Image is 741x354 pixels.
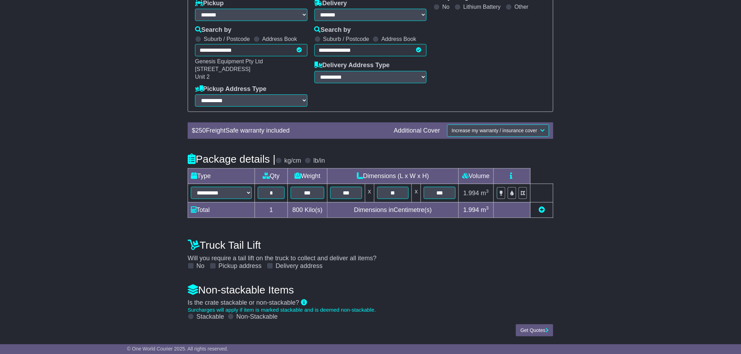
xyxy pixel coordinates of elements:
sup: 3 [486,205,489,211]
td: Qty [255,169,288,184]
td: Dimensions in Centimetre(s) [327,202,459,218]
td: x [412,184,421,202]
label: Pickup Address Type [195,85,266,93]
label: Address Book [262,36,297,42]
td: Volume [458,169,493,184]
span: Unit 2 [195,74,210,80]
div: Additional Cover [390,127,444,135]
h4: Non-stackable Items [188,284,553,296]
h4: Truck Tail Lift [188,239,553,251]
label: No [442,3,449,10]
div: Will you require a tail lift on the truck to collect and deliver all items? [184,236,557,270]
label: Non-Stackable [236,313,278,321]
label: Delivery address [276,262,323,270]
td: Type [188,169,255,184]
td: Dimensions (L x W x H) [327,169,459,184]
label: lb/in [313,157,325,165]
label: Delivery Address Type [314,62,390,69]
sup: 3 [486,189,489,194]
span: Is the crate stackable or non-stackable? [188,299,299,306]
label: No [196,262,205,270]
td: 1 [255,202,288,218]
label: Suburb / Postcode [204,36,250,42]
td: Weight [288,169,327,184]
h4: Package details | [188,153,276,165]
td: Kilo(s) [288,202,327,218]
label: Pickup address [219,262,262,270]
span: 1.994 [463,190,479,197]
label: Stackable [196,313,224,321]
button: Get Quotes [516,324,553,337]
div: Surcharges will apply if item is marked stackable and is deemed non-stackable. [188,307,553,313]
span: 1.994 [463,206,479,213]
td: Total [188,202,255,218]
label: Search by [314,26,351,34]
span: m [481,190,489,197]
div: $ FreightSafe warranty included [188,127,390,135]
label: kg/cm [284,157,301,165]
label: Other [514,3,528,10]
span: Genesis Equipment Pty Ltd [195,58,263,64]
label: Lithium Battery [463,3,501,10]
span: [STREET_ADDRESS] [195,66,250,72]
td: x [365,184,374,202]
button: Increase my warranty / insurance cover [447,125,549,137]
span: © One World Courier 2025. All rights reserved. [127,346,228,352]
span: Increase my warranty / insurance cover [452,128,537,133]
a: Add new item [539,206,545,213]
label: Search by [195,26,231,34]
span: 250 [195,127,206,134]
span: m [481,206,489,213]
label: Address Book [381,36,416,42]
label: Suburb / Postcode [323,36,369,42]
span: 800 [292,206,303,213]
